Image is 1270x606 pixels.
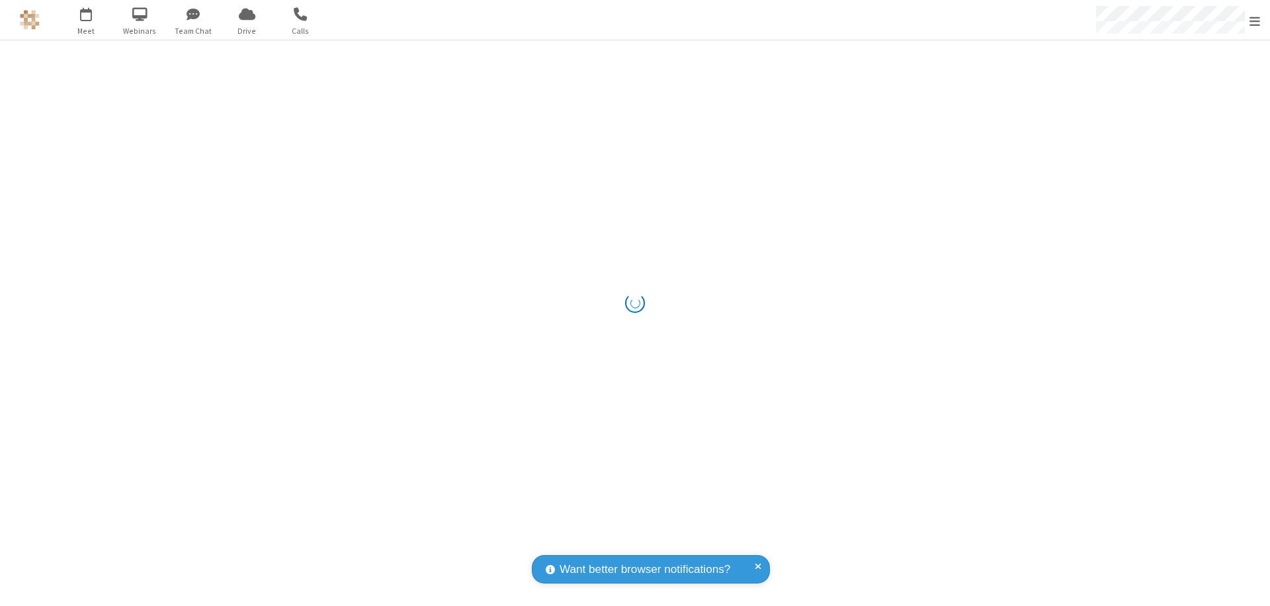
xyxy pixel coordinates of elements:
[169,25,218,37] span: Team Chat
[62,25,111,37] span: Meet
[560,561,730,578] span: Want better browser notifications?
[20,10,40,30] img: QA Selenium DO NOT DELETE OR CHANGE
[115,25,165,37] span: Webinars
[276,25,325,37] span: Calls
[222,25,272,37] span: Drive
